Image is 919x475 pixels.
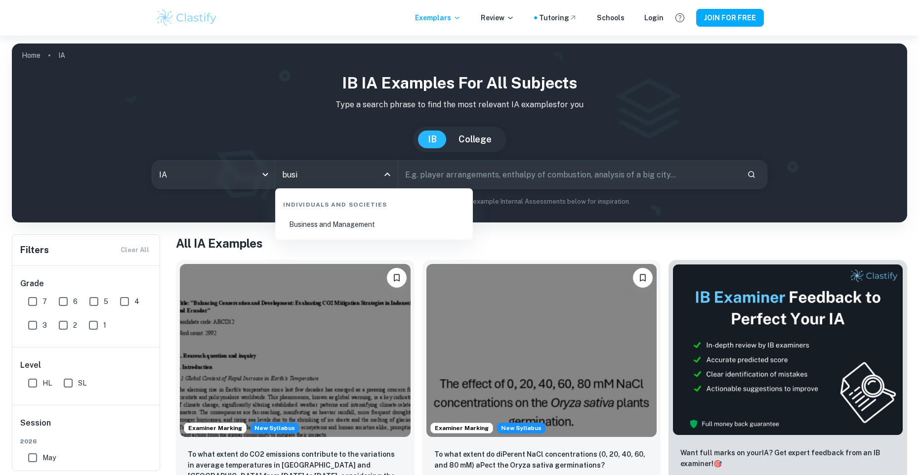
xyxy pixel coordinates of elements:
span: 2 [73,320,77,331]
button: Close [380,168,394,181]
button: Please log in to bookmark exemplars [387,268,407,288]
a: Tutoring [539,12,577,23]
span: 6 [73,296,78,307]
img: profile cover [12,43,907,222]
span: HL [42,378,52,389]
img: Thumbnail [672,264,903,435]
input: E.g. player arrangements, enthalpy of combustion, analysis of a big city... [398,161,739,188]
span: 1 [103,320,106,331]
h6: Level [20,359,153,371]
li: Business and Management [279,213,469,236]
div: IA [152,161,275,188]
span: Examiner Marking [431,424,493,432]
p: To what extent do diPerent NaCl concentrations (0, 20, 40, 60, and 80 mM) aPect the Oryza sativa ... [434,449,649,471]
h6: Filters [20,243,49,257]
span: 5 [104,296,108,307]
span: 3 [42,320,47,331]
p: Exemplars [415,12,461,23]
span: May [42,452,56,463]
button: College [449,130,501,148]
p: Review [481,12,514,23]
p: Type a search phrase to find the most relevant IA examples for you [20,99,899,111]
img: ESS IA example thumbnail: To what extent do diPerent NaCl concentr [426,264,657,437]
h6: Grade [20,278,153,290]
div: Starting from the May 2026 session, the ESS IA requirements have changed. We created this exempla... [497,423,545,433]
span: New Syllabus [251,423,299,433]
span: New Syllabus [497,423,545,433]
div: Starting from the May 2026 session, the ESS IA requirements have changed. We created this exempla... [251,423,299,433]
a: Home [22,48,41,62]
span: 🎯 [713,460,722,468]
h1: IB IA examples for all subjects [20,71,899,95]
h1: All IA Examples [176,234,907,252]
span: Examiner Marking [184,424,246,432]
button: Please log in to bookmark exemplars [633,268,653,288]
img: Clastify logo [155,8,218,28]
button: Help and Feedback [671,9,688,26]
img: ESS IA example thumbnail: To what extent do CO2 emissions contribu [180,264,411,437]
p: Not sure what to search for? You can always look through our example Internal Assessments below f... [20,197,899,207]
p: IA [58,50,65,61]
button: IB [418,130,447,148]
span: 7 [42,296,47,307]
button: JOIN FOR FREE [696,9,764,27]
span: SL [78,378,86,389]
span: 4 [134,296,139,307]
span: 2026 [20,437,153,446]
p: Want full marks on your IA ? Get expert feedback from an IB examiner! [680,447,895,469]
a: Schools [597,12,625,23]
a: Login [644,12,664,23]
h6: Session [20,417,153,437]
button: Search [743,166,760,183]
div: Individuals and Societies [279,192,469,213]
